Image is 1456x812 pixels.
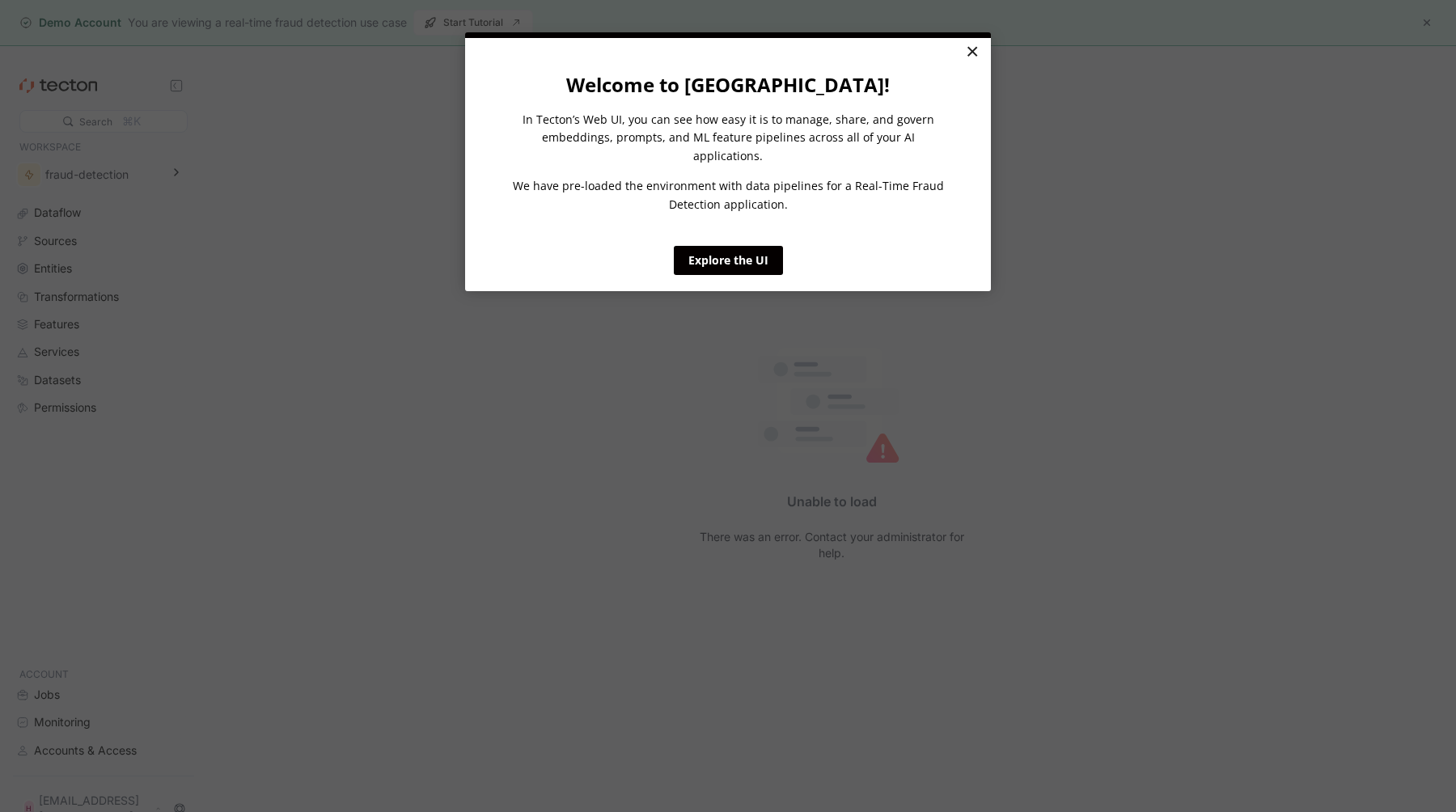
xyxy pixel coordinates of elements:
p: In Tecton’s Web UI, you can see how easy it is to manage, share, and govern embeddings, prompts, ... [509,111,947,165]
div: current step [465,32,991,38]
p: We have pre-loaded the environment with data pipelines for a Real-Time Fraud Detection application. [509,177,947,214]
a: Explore the UI [674,246,783,275]
strong: Welcome to [GEOGRAPHIC_DATA]! [566,71,890,98]
a: Close modal [958,38,986,67]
